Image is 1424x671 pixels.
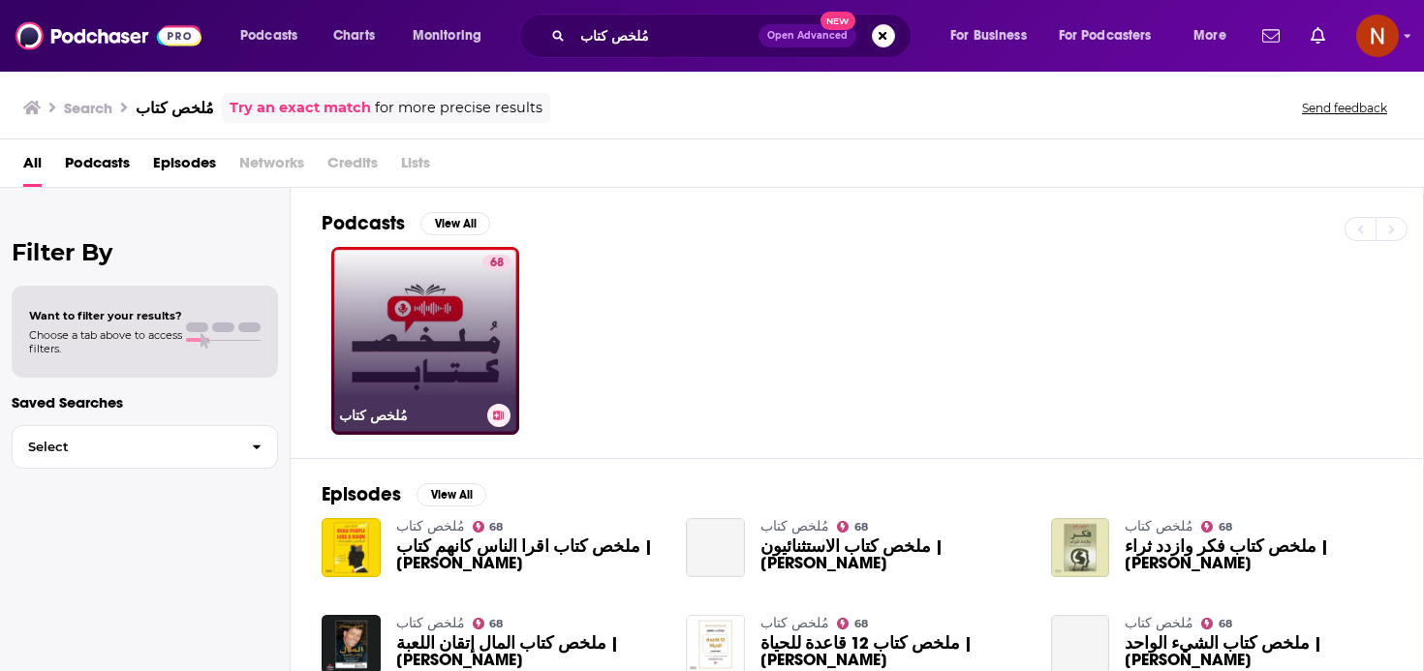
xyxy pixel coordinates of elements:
a: Show notifications dropdown [1303,19,1333,52]
span: for more precise results [375,97,542,119]
a: 68 [837,618,868,629]
div: Search podcasts, credits, & more... [538,14,930,58]
button: View All [420,212,490,235]
a: مُلخص كتاب [396,518,465,534]
a: All [23,147,42,187]
span: 68 [854,620,868,628]
a: مُلخص كتاب [396,615,465,631]
span: Want to filter your results? [29,309,182,322]
a: 68 [482,255,511,270]
span: For Business [950,22,1027,49]
span: Monitoring [413,22,481,49]
span: ملخص كتاب المال إتقان اللعبة | [PERSON_NAME] [396,635,664,668]
a: 68مُلخص كتاب [331,247,519,435]
span: ملخص كتاب الشيء الواحد | [PERSON_NAME] [1125,635,1392,668]
span: 68 [854,523,868,532]
img: ملخص كتاب اقرأ الناس كأنهم كتاب | باتريك كينغ [322,518,381,577]
a: مُلخص كتاب [760,518,829,534]
h2: Filter By [12,238,278,266]
h3: مُلخص كتاب [339,408,480,424]
img: User Profile [1356,15,1399,57]
h3: Search [64,99,112,117]
a: 68 [473,521,504,533]
a: ملخص كتاب الشيء الواحد | غاري كيلر [1125,635,1392,668]
span: Select [13,441,236,453]
span: More [1193,22,1226,49]
span: Logged in as AdelNBM [1356,15,1399,57]
a: EpisodesView All [322,482,486,506]
button: Open AdvancedNew [758,24,856,47]
span: Open Advanced [767,31,848,41]
span: Choose a tab above to access filters. [29,328,182,355]
a: مُلخص كتاب [1125,518,1193,534]
a: 68 [1201,618,1232,629]
button: open menu [1180,20,1251,51]
a: ملخص كتاب المال إتقان اللعبة | أنتوني روبنز [396,635,664,668]
button: Send feedback [1296,100,1393,116]
span: New [820,12,855,30]
button: Show profile menu [1356,15,1399,57]
a: 68 [473,618,504,629]
span: Podcasts [240,22,297,49]
span: Charts [333,22,375,49]
p: Saved Searches [12,393,278,412]
span: ملخص كتاب فكر وازدد ثراء | [PERSON_NAME] [1125,538,1392,571]
a: ملخص كتاب الاستثنائيون | مالكوم غلادويل [686,518,745,577]
button: Select [12,425,278,469]
a: Podcasts [65,147,130,187]
a: ملخص كتاب 12 قاعدة للحياة | جوردان بيترسون [760,635,1028,668]
a: Charts [321,20,387,51]
a: مُلخص كتاب [1125,615,1193,631]
span: 68 [489,620,503,628]
a: 68 [1201,521,1232,533]
h3: مُلخص كتاب [136,99,214,117]
span: For Podcasters [1059,22,1152,49]
a: مُلخص كتاب [760,615,829,631]
a: 68 [837,521,868,533]
a: PodcastsView All [322,211,490,235]
a: Show notifications dropdown [1254,19,1287,52]
button: open menu [1046,20,1180,51]
span: 68 [1219,620,1232,628]
button: open menu [227,20,323,51]
a: Episodes [153,147,216,187]
span: ملخص كتاب اقرأ الناس كأنهم كتاب | [PERSON_NAME] [396,538,664,571]
span: Networks [239,147,304,187]
a: Try an exact match [230,97,371,119]
span: ملخص كتاب 12 قاعدة للحياة | [PERSON_NAME] [760,635,1028,668]
h2: Podcasts [322,211,405,235]
a: ملخص كتاب فكر وازدد ثراء | نابليون هيل [1125,538,1392,571]
span: 68 [489,523,503,532]
input: Search podcasts, credits, & more... [573,20,758,51]
a: ملخص كتاب اقرأ الناس كأنهم كتاب | باتريك كينغ [396,538,664,571]
button: open menu [399,20,507,51]
span: Credits [327,147,378,187]
button: open menu [937,20,1051,51]
img: ملخص كتاب فكر وازدد ثراء | نابليون هيل [1051,518,1110,577]
a: ملخص كتاب الاستثنائيون | مالكوم غلادويل [760,538,1028,571]
button: View All [417,483,486,506]
span: ملخص كتاب الاستثنائيون | [PERSON_NAME] [760,538,1028,571]
img: Podchaser - Follow, Share and Rate Podcasts [15,17,201,54]
span: Lists [401,147,430,187]
span: 68 [490,254,504,273]
h2: Episodes [322,482,401,506]
span: 68 [1219,523,1232,532]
